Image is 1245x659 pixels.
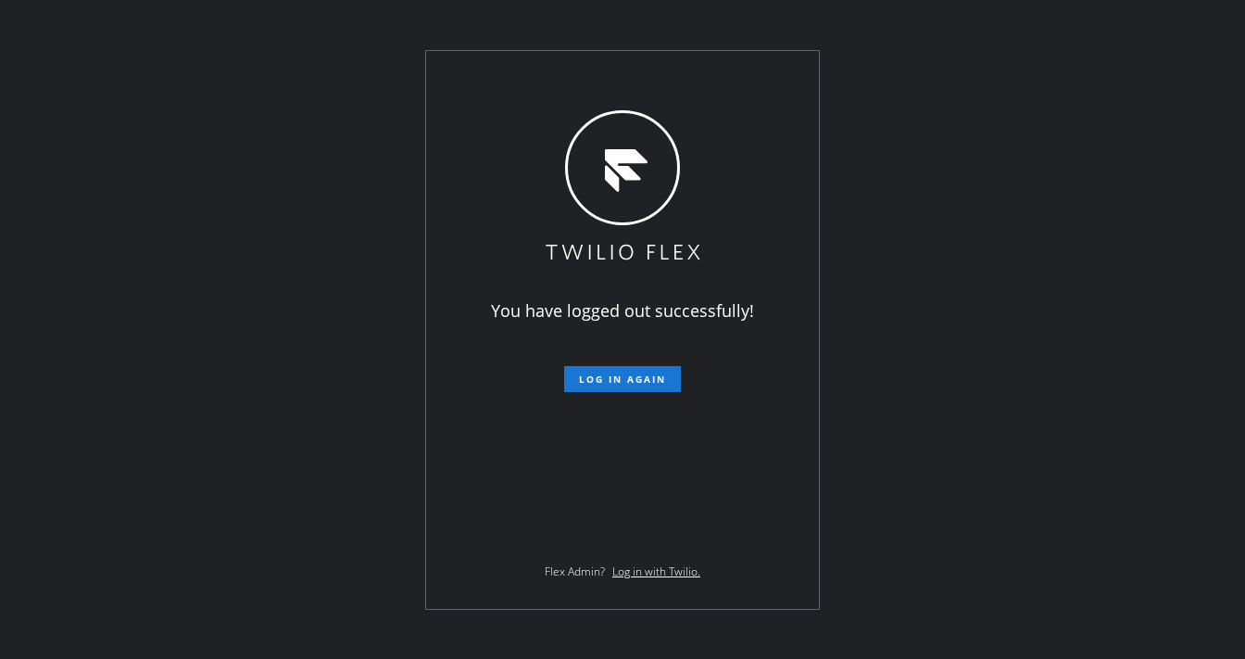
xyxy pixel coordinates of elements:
[612,564,700,579] a: Log in with Twilio.
[545,564,605,579] span: Flex Admin?
[579,373,666,386] span: Log in again
[564,366,681,392] button: Log in again
[491,299,754,322] span: You have logged out successfully!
